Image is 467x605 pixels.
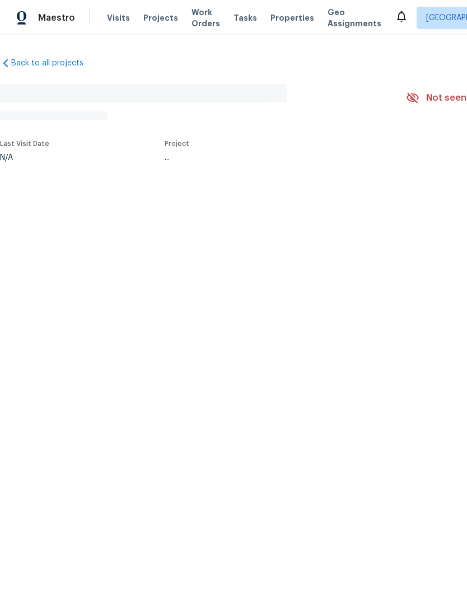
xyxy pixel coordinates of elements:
[192,7,220,29] span: Work Orders
[165,140,189,147] span: Project
[233,14,257,22] span: Tasks
[165,154,380,162] div: ...
[270,12,314,23] span: Properties
[328,7,381,29] span: Geo Assignments
[143,12,178,23] span: Projects
[38,12,75,23] span: Maestro
[107,12,130,23] span: Visits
